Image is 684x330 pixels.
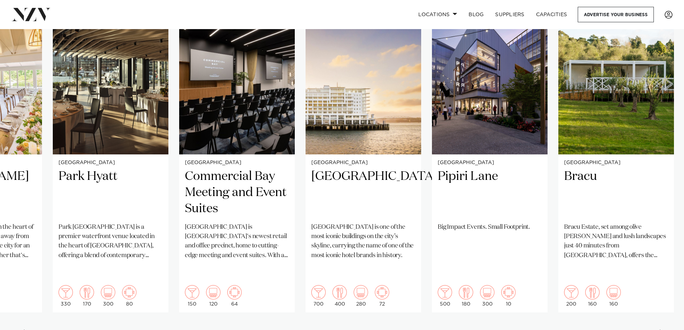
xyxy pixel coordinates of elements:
[459,285,473,299] img: dining.png
[206,285,220,299] img: theatre.png
[101,285,115,299] img: theatre.png
[438,285,452,299] img: cocktail.png
[438,285,452,307] div: 500
[185,285,199,299] img: cocktail.png
[564,160,668,166] small: [GEOGRAPHIC_DATA]
[206,285,220,307] div: 120
[122,285,136,299] img: meeting.png
[375,285,389,307] div: 72
[185,223,289,260] p: [GEOGRAPHIC_DATA] is [GEOGRAPHIC_DATA]'s newest retail and office precinct, home to cutting-edge ...
[185,160,289,166] small: [GEOGRAPHIC_DATA]
[375,285,389,299] img: meeting.png
[564,168,668,217] h2: Bracu
[311,223,415,260] p: [GEOGRAPHIC_DATA] is one of the most iconic buildings on the city’s skyline, carrying the name of...
[606,285,621,299] img: theatre.png
[413,7,463,22] a: Locations
[585,285,600,307] div: 160
[585,285,600,299] img: dining.png
[438,160,542,166] small: [GEOGRAPHIC_DATA]
[606,285,621,307] div: 160
[480,285,494,299] img: theatre.png
[564,223,668,260] p: Bracu Estate, set among olive [PERSON_NAME] and lush landscapes just 40 minutes from [GEOGRAPHIC_...
[185,285,199,307] div: 150
[459,285,473,307] div: 180
[311,160,415,166] small: [GEOGRAPHIC_DATA]
[489,7,530,22] a: SUPPLIERS
[59,168,163,217] h2: Park Hyatt
[564,285,578,307] div: 200
[438,168,542,217] h2: Pipiri Lane
[564,285,578,299] img: cocktail.png
[80,285,94,307] div: 170
[332,285,347,307] div: 400
[311,168,415,217] h2: [GEOGRAPHIC_DATA]
[227,285,242,307] div: 64
[332,285,347,299] img: dining.png
[501,285,516,307] div: 10
[59,285,73,299] img: cocktail.png
[530,7,573,22] a: Capacities
[11,8,51,21] img: nzv-logo.png
[101,285,115,307] div: 300
[311,285,326,299] img: cocktail.png
[578,7,654,22] a: Advertise your business
[59,285,73,307] div: 330
[501,285,516,299] img: meeting.png
[480,285,494,307] div: 300
[463,7,489,22] a: BLOG
[59,160,163,166] small: [GEOGRAPHIC_DATA]
[59,223,163,260] p: Park [GEOGRAPHIC_DATA] is a premier waterfront venue located in the heart of [GEOGRAPHIC_DATA], o...
[354,285,368,307] div: 280
[80,285,94,299] img: dining.png
[227,285,242,299] img: meeting.png
[311,285,326,307] div: 700
[438,223,542,232] p: Big Impact Events. Small Footprint.
[354,285,368,299] img: theatre.png
[185,168,289,217] h2: Commercial Bay Meeting and Event Suites
[122,285,136,307] div: 80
